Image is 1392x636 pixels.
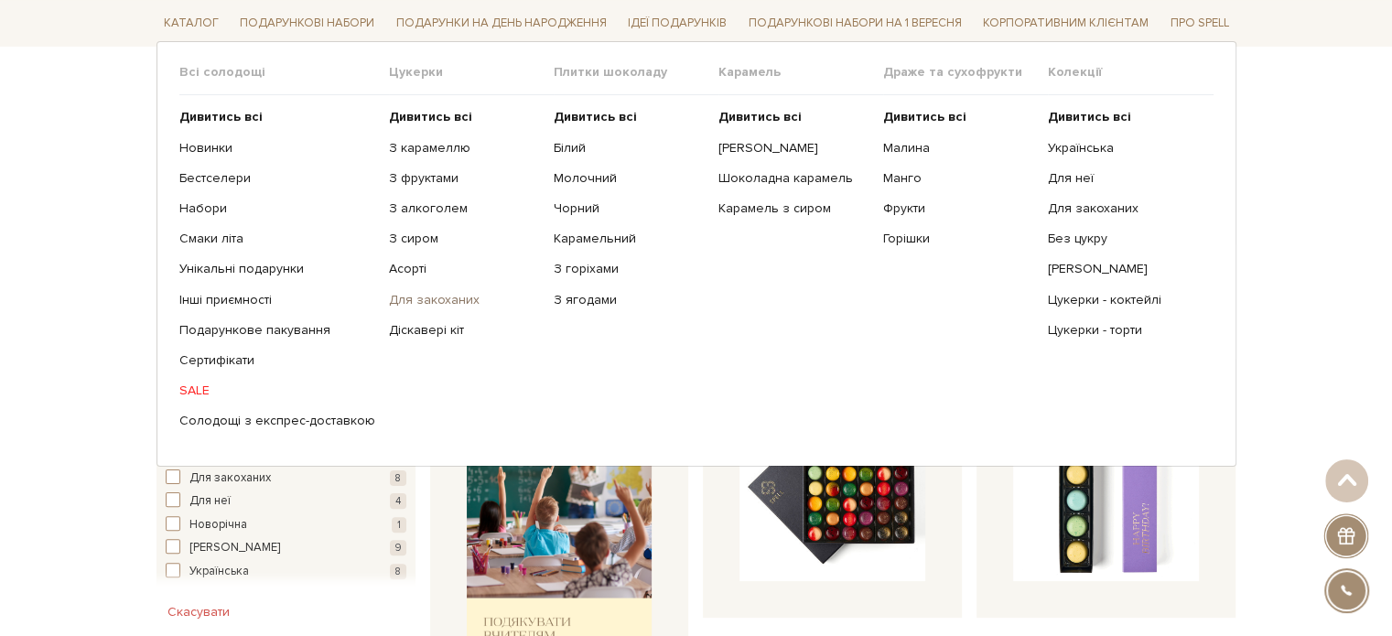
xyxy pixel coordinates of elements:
a: Дивитись всі [179,109,375,125]
button: [PERSON_NAME] 9 [166,539,406,557]
button: Для неї 4 [166,492,406,511]
span: Для неї [189,492,231,511]
a: Солодощі з експрес-доставкою [179,413,375,429]
b: Дивитись всі [554,109,637,124]
a: Унікальні подарунки [179,261,375,277]
a: Дивитись всі [389,109,540,125]
span: Драже та сухофрукти [883,64,1048,81]
a: З карамеллю [389,139,540,156]
a: [PERSON_NAME] [718,139,869,156]
a: Цукерки - торти [1048,322,1199,339]
span: Для закоханих [189,469,271,488]
a: Дивитись всі [1048,109,1199,125]
span: Новорічна [189,516,247,534]
b: Дивитись всі [1048,109,1131,124]
a: Подарункові набори [232,9,382,38]
span: 8 [390,564,406,579]
a: Новинки [179,139,375,156]
a: [PERSON_NAME] [1048,261,1199,277]
span: Плитки шоколаду [554,64,718,81]
a: З сиром [389,231,540,247]
a: Інші приємності [179,291,375,307]
button: Скасувати [156,598,241,627]
span: Карамель [718,64,883,81]
a: Українська [1048,139,1199,156]
span: Українська [189,563,249,581]
a: Сертифікати [179,352,375,369]
a: Подарункове пакування [179,322,375,339]
a: З фруктами [389,170,540,187]
a: Для неї [1048,170,1199,187]
button: Українська 8 [166,563,406,581]
a: Корпоративним клієнтам [976,7,1156,38]
b: Дивитись всі [718,109,802,124]
a: Бестселери [179,170,375,187]
span: 4 [390,493,406,509]
a: Смаки літа [179,231,375,247]
a: Асорті [389,261,540,277]
a: Для закоханих [389,291,540,307]
a: Без цукру [1048,231,1199,247]
span: 8 [390,470,406,486]
a: Шоколадна карамель [718,170,869,187]
a: Манго [883,170,1034,187]
div: Каталог [156,41,1236,466]
a: Дивитись всі [554,109,705,125]
a: Дивитись всі [718,109,869,125]
a: Цукерки - коктейлі [1048,291,1199,307]
a: Про Spell [1163,9,1236,38]
span: Всі солодощі [179,64,389,81]
a: Чорний [554,200,705,217]
a: Карамельний [554,231,705,247]
a: З алкоголем [389,200,540,217]
a: Молочний [554,170,705,187]
span: Цукерки [389,64,554,81]
a: Набори [179,200,375,217]
a: Ідеї подарунків [620,9,734,38]
a: Діскавері кіт [389,322,540,339]
a: З горіхами [554,261,705,277]
a: Дивитись всі [883,109,1034,125]
b: Дивитись всі [883,109,966,124]
a: Карамель з сиром [718,200,869,217]
a: Білий [554,139,705,156]
a: SALE [179,383,375,399]
a: З ягодами [554,291,705,307]
button: Новорічна 1 [166,516,406,534]
a: Подарункові набори на 1 Вересня [741,7,969,38]
a: Для закоханих [1048,200,1199,217]
button: Для закоханих 8 [166,469,406,488]
a: Малина [883,139,1034,156]
span: Колекції [1048,64,1213,81]
a: Фрукти [883,200,1034,217]
b: Дивитись всі [179,109,263,124]
a: Горішки [883,231,1034,247]
b: Дивитись всі [389,109,472,124]
span: 1 [392,517,406,533]
a: Подарунки на День народження [389,9,614,38]
span: [PERSON_NAME] [189,539,280,557]
span: 9 [390,540,406,555]
a: Каталог [156,9,226,38]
